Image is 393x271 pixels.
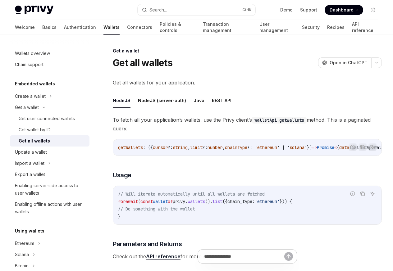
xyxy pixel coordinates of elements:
[359,190,367,198] button: Copy the contents from the code block
[190,145,203,150] span: limit
[255,199,280,204] span: 'ethereum'
[15,20,35,35] a: Welcome
[15,251,29,258] div: Solana
[118,145,143,150] span: getWallets
[10,124,89,135] a: Get wallet by ID
[302,20,320,35] a: Security
[280,7,293,13] a: Demo
[138,93,186,108] button: NodeJS (server-auth)
[280,199,292,204] span: })) {
[330,7,354,13] span: Dashboard
[64,20,96,35] a: Authentication
[15,6,53,14] img: light logo
[368,5,378,15] button: Toggle dark mode
[138,199,140,204] span: (
[103,20,120,35] a: Wallets
[203,20,252,35] a: Transaction management
[173,199,185,204] span: privy
[10,158,89,169] button: Import a wallet
[15,262,29,269] div: Bitcoin
[222,199,227,204] span: ({
[118,191,265,197] span: // Will iterate automatically until all wallets are fetched
[257,145,277,150] span: ethereum
[185,199,188,204] span: .
[318,57,371,68] button: Open in ChatGPT
[212,93,231,108] button: REST API
[19,137,50,145] div: Get all wallets
[359,143,367,151] button: Copy the contents from the code block
[247,145,257,150] span: ?: '
[290,145,304,150] span: solana
[10,238,89,249] button: Ethereum
[126,199,138,204] span: await
[15,240,34,247] div: Ethereum
[10,113,89,124] a: Get user connected wallets
[113,78,382,87] span: Get all wallets for your application.
[15,93,46,100] div: Create a wallet
[15,80,55,88] h5: Embedded wallets
[225,145,247,150] span: chainType
[113,93,130,108] button: NodeJS
[10,102,89,113] button: Get a wallet
[330,60,368,66] span: Open in ChatGPT
[10,180,89,199] a: Enabling server-side access to user wallets
[160,20,195,35] a: Policies & controls
[334,145,337,150] span: <
[10,48,89,59] a: Wallets overview
[19,126,51,133] div: Get wallet by ID
[15,61,43,68] div: Chain support
[10,249,89,260] button: Solana
[10,59,89,70] a: Chain support
[118,199,126,204] span: for
[212,199,222,204] span: list
[15,148,47,156] div: Update a wallet
[300,7,317,13] a: Support
[368,143,377,151] button: Ask AI
[118,214,121,219] span: }
[339,145,349,150] span: data
[337,145,339,150] span: {
[227,199,255,204] span: chain_type:
[312,145,317,150] span: =>
[138,4,255,16] button: Search...CtrlK
[349,143,357,151] button: Report incorrect code
[203,145,208,150] span: ?:
[252,117,307,124] code: walletApi.getWallets
[10,91,89,102] button: Create a wallet
[10,169,89,180] a: Export a wallet
[118,206,195,212] span: // Do something with the wallet
[113,240,182,248] span: Parameters and Returns
[325,5,363,15] a: Dashboard
[10,147,89,158] a: Update a wallet
[349,190,357,198] button: Report incorrect code
[15,160,44,167] div: Import a wallet
[113,171,131,179] span: Usage
[168,145,173,150] span: ?:
[173,145,188,150] span: string
[113,57,172,68] h1: Get all wallets
[113,115,382,133] span: To fetch all your application’s wallets, use the Privy client’s method. This is a paginated query.
[168,199,173,204] span: of
[317,145,334,150] span: Promise
[304,145,312,150] span: '})
[42,20,57,35] a: Basics
[242,7,252,12] span: Ctrl K
[127,20,152,35] a: Connectors
[10,199,89,217] a: Enabling offline actions with user wallets
[113,48,382,54] div: Get a wallet
[149,6,167,14] div: Search...
[10,135,89,147] a: Get all wallets
[15,104,39,111] div: Get a wallet
[277,145,290,150] span: ' | '
[368,190,377,198] button: Ask AI
[208,145,222,150] span: number
[204,250,284,263] input: Ask a question...
[15,227,44,235] h5: Using wallets
[140,199,153,204] span: const
[188,145,190,150] span: ,
[153,199,168,204] span: wallet
[153,145,168,150] span: cursor
[15,50,50,57] div: Wallets overview
[194,93,204,108] button: Java
[352,20,378,35] a: API reference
